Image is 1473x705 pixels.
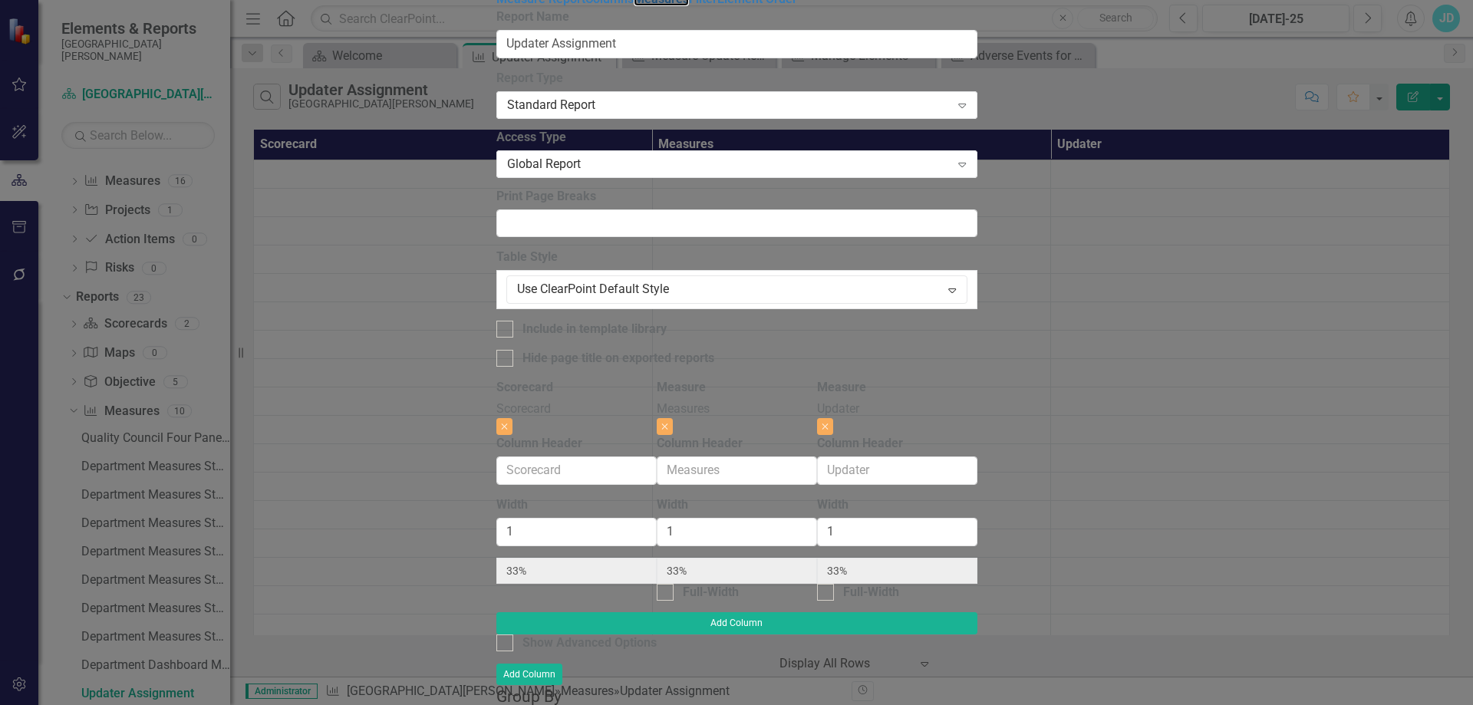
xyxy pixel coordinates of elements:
[522,350,714,367] div: Hide page title on exported reports
[496,30,977,58] input: Report Name
[522,634,657,652] div: Show Advanced Options
[496,379,553,397] label: Scorecard
[496,664,562,685] button: Add Column
[817,379,866,397] label: Measure
[496,249,977,266] label: Table Style
[657,456,817,485] input: Measures
[507,96,951,114] div: Standard Report
[496,435,582,453] label: Column Header
[496,70,977,87] label: Report Type
[657,400,817,418] div: Measures
[683,584,739,601] div: Full-Width
[657,379,706,397] label: Measure
[522,321,667,338] div: Include in template library
[496,612,977,634] button: Add Column
[496,8,977,26] label: Report Name
[496,129,977,147] label: Access Type
[496,188,977,206] label: Print Page Breaks
[496,400,657,418] div: Scorecard
[843,584,899,601] div: Full-Width
[657,435,743,453] label: Column Header
[507,155,951,173] div: Global Report
[496,496,528,514] label: Width
[817,456,977,485] input: Updater
[657,518,817,546] input: Column Width
[817,435,903,453] label: Column Header
[817,496,849,514] label: Width
[496,456,657,485] input: Scorecard
[657,496,688,514] label: Width
[496,518,657,546] input: Column Width
[817,518,977,546] input: Column Width
[817,400,977,418] div: Updater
